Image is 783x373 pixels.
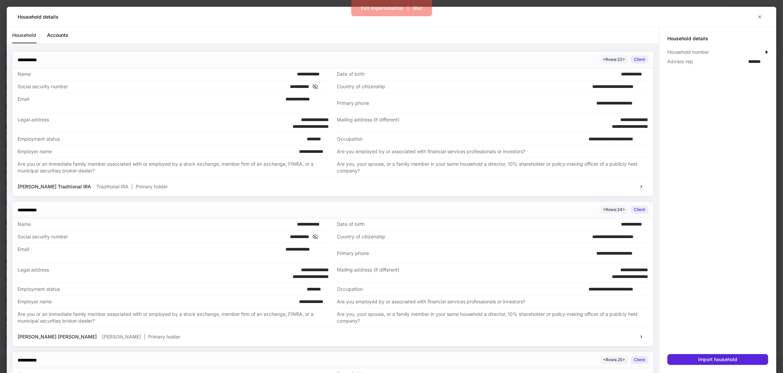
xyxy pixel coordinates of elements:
[337,298,644,305] div: Are you employed by or associated with financial services professionals or investors?
[102,333,180,340] p: [PERSON_NAME] Primary holder
[337,311,644,324] div: Are you, your spouse, or a family member in your same household a director, 10% shareholder or po...
[337,266,590,280] div: Mailing address (if different)
[667,354,768,365] button: Import household
[47,27,68,43] a: Accounts
[667,58,744,65] div: Advisor rep
[337,71,617,77] div: Date of birth
[667,49,761,55] div: Household number
[634,356,645,363] div: Client
[603,56,625,63] div: < Rows: 23 >
[337,221,617,228] div: Date of birth
[603,206,625,213] div: < Rows: 24 >
[144,334,145,340] span: |
[337,148,644,155] div: Are you employed by or associated with financial services professionals or investors?
[361,6,403,10] div: Exit Impersonation
[634,206,645,213] div: Client
[337,136,584,142] div: Occupation
[18,183,91,190] p: [PERSON_NAME] Traditional IRA
[337,83,588,90] div: Country of citizenship
[603,356,625,363] div: < Rows: 25 >
[18,161,325,174] div: Are you or an immediate family member associated with or employed by a stock exchange, member fir...
[18,221,293,228] div: Name
[634,56,645,63] div: Client
[337,233,588,240] div: Country of citizenship
[131,184,133,189] span: |
[18,298,295,305] div: Employer name
[18,136,303,142] div: Employment status
[18,148,295,155] div: Employer name
[337,100,592,107] div: Primary phone
[18,333,97,340] p: [PERSON_NAME] [PERSON_NAME]
[18,116,271,130] div: Legal address
[337,286,584,293] div: Occupation
[18,286,303,293] div: Employment status
[337,116,590,130] div: Mailing address (if different)
[18,233,286,240] div: Social security number
[18,14,59,20] h5: Household details
[18,246,281,261] div: Email
[12,27,36,43] a: Household
[667,35,768,42] h5: Household details
[18,266,271,280] div: Legal address
[18,71,293,77] div: Name
[18,96,281,111] div: Email
[96,183,168,190] p: Traditional IRA Primary holder
[337,161,644,174] div: Are you, your spouse, or a family member in your same household a director, 10% shareholder or po...
[337,250,592,257] div: Primary phone
[18,83,286,90] div: Social security number
[18,311,325,324] div: Are you or an immediate family member associated with or employed by a stock exchange, member fir...
[698,357,737,362] div: Import household
[413,6,422,10] div: Blur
